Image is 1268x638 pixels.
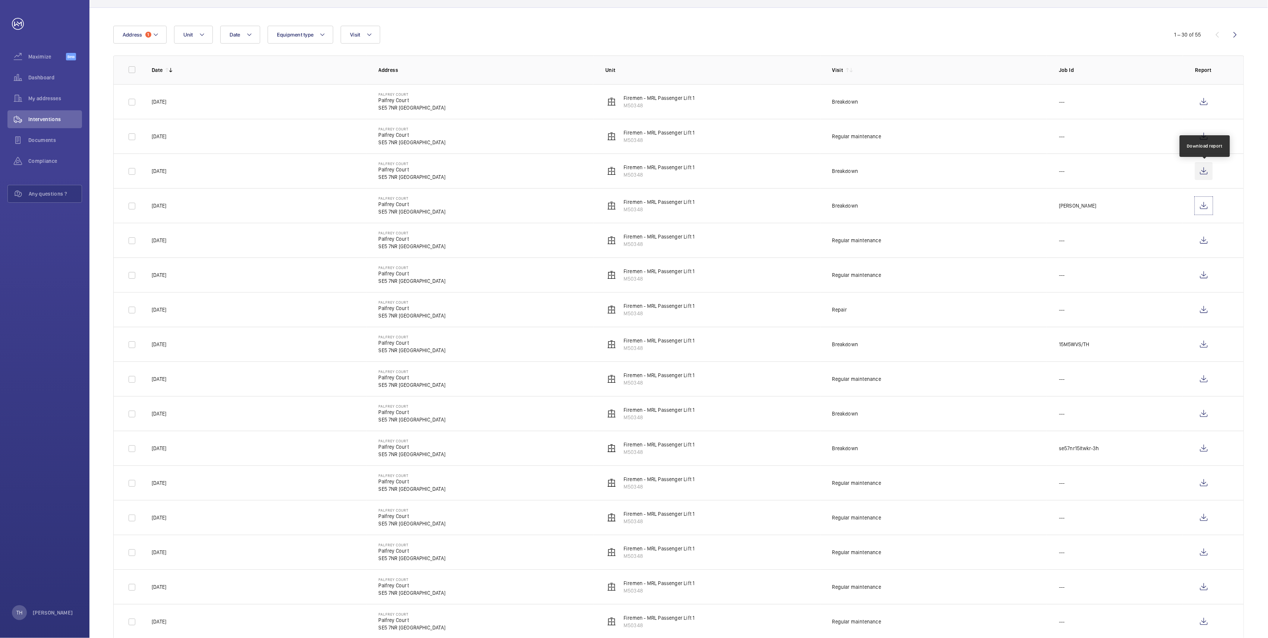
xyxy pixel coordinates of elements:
[28,136,82,144] span: Documents
[379,624,446,631] p: SE5 7NR [GEOGRAPHIC_DATA]
[607,271,616,279] img: elevator.svg
[607,409,616,418] img: elevator.svg
[28,116,82,123] span: Interventions
[607,305,616,314] img: elevator.svg
[230,32,240,38] span: Date
[605,66,820,74] p: Unit
[145,32,151,38] span: 1
[624,171,694,179] p: M50348
[152,98,166,105] p: [DATE]
[832,514,881,521] div: Regular maintenance
[379,335,446,339] p: Palfrey Court
[379,473,446,478] p: Palfrey Court
[66,53,76,60] span: Beta
[1059,341,1089,348] p: 15M5WVS/TH
[379,485,446,493] p: SE5 7NR [GEOGRAPHIC_DATA]
[1059,306,1065,313] p: ---
[33,609,73,616] p: [PERSON_NAME]
[152,66,163,74] p: Date
[607,167,616,176] img: elevator.svg
[624,233,694,240] p: Firemen - MRL Passenger Lift 1
[624,337,694,344] p: Firemen - MRL Passenger Lift 1
[607,236,616,245] img: elevator.svg
[379,616,446,624] p: Palfrey Court
[379,381,446,389] p: SE5 7NR [GEOGRAPHIC_DATA]
[1059,271,1065,279] p: ---
[152,202,166,209] p: [DATE]
[832,98,858,105] div: Breakdown
[152,549,166,556] p: [DATE]
[379,243,446,250] p: SE5 7NR [GEOGRAPHIC_DATA]
[624,476,694,483] p: Firemen - MRL Passenger Lift 1
[379,173,446,181] p: SE5 7NR [GEOGRAPHIC_DATA]
[28,95,82,102] span: My addresses
[1059,618,1065,625] p: ---
[379,127,446,131] p: Palfrey Court
[379,369,446,374] p: Palfrey Court
[379,104,446,111] p: SE5 7NR [GEOGRAPHIC_DATA]
[1059,514,1065,521] p: ---
[624,614,694,622] p: Firemen - MRL Passenger Lift 1
[152,445,166,452] p: [DATE]
[832,445,858,452] div: Breakdown
[832,237,881,244] div: Regular maintenance
[624,414,694,421] p: M50348
[379,512,446,520] p: Palfrey Court
[1195,66,1229,74] p: Report
[379,66,594,74] p: Address
[152,410,166,417] p: [DATE]
[624,579,694,587] p: Firemen - MRL Passenger Lift 1
[624,275,694,282] p: M50348
[624,94,694,102] p: Firemen - MRL Passenger Lift 1
[624,310,694,317] p: M50348
[624,268,694,275] p: Firemen - MRL Passenger Lift 1
[379,161,446,166] p: Palfrey Court
[624,448,694,456] p: M50348
[268,26,334,44] button: Equipment type
[379,131,446,139] p: Palfrey Court
[28,74,82,81] span: Dashboard
[1059,167,1065,175] p: ---
[607,548,616,557] img: elevator.svg
[277,32,314,38] span: Equipment type
[1059,549,1065,556] p: ---
[624,344,694,352] p: M50348
[624,164,694,171] p: Firemen - MRL Passenger Lift 1
[607,617,616,626] img: elevator.svg
[1059,98,1065,105] p: ---
[379,404,446,408] p: Palfrey Court
[624,302,694,310] p: Firemen - MRL Passenger Lift 1
[152,306,166,313] p: [DATE]
[379,92,446,97] p: Palfrey Court
[152,271,166,279] p: [DATE]
[832,583,881,591] div: Regular maintenance
[379,196,446,200] p: Palfrey Court
[379,235,446,243] p: Palfrey Court
[832,271,881,279] div: Regular maintenance
[379,451,446,458] p: SE5 7NR [GEOGRAPHIC_DATA]
[152,167,166,175] p: [DATE]
[379,543,446,547] p: Palfrey Court
[379,231,446,235] p: Palfrey Court
[152,514,166,521] p: [DATE]
[379,200,446,208] p: Palfrey Court
[379,547,446,555] p: Palfrey Court
[624,587,694,594] p: M50348
[152,341,166,348] p: [DATE]
[152,479,166,487] p: [DATE]
[379,97,446,104] p: Palfrey Court
[379,478,446,485] p: Palfrey Court
[624,240,694,248] p: M50348
[379,612,446,616] p: Palfrey Court
[379,589,446,597] p: SE5 7NR [GEOGRAPHIC_DATA]
[832,202,858,209] div: Breakdown
[341,26,380,44] button: Visit
[832,306,847,313] div: Repair
[1059,445,1099,452] p: se57nr15ltwkr-3h
[152,133,166,140] p: [DATE]
[29,190,82,198] span: Any questions ?
[624,136,694,144] p: M50348
[832,66,843,74] p: Visit
[607,340,616,349] img: elevator.svg
[379,439,446,443] p: Palfrey Court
